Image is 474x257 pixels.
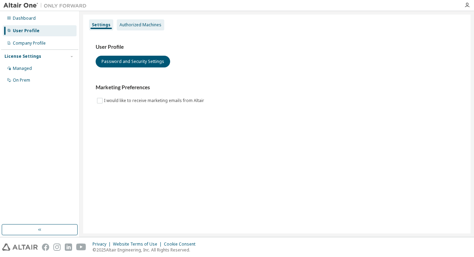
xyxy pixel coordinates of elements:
img: instagram.svg [53,244,61,251]
label: I would like to receive marketing emails from Altair [104,97,205,105]
button: Password and Security Settings [96,56,170,67]
p: © 2025 Altair Engineering, Inc. All Rights Reserved. [93,247,200,253]
img: altair_logo.svg [2,244,38,251]
img: youtube.svg [76,244,86,251]
img: linkedin.svg [65,244,72,251]
div: Website Terms of Use [113,241,164,247]
img: Altair One [3,2,90,9]
h3: Marketing Preferences [96,84,458,91]
div: Settings [92,22,111,28]
div: User Profile [13,28,39,34]
div: Company Profile [13,40,46,46]
div: Dashboard [13,16,36,21]
img: facebook.svg [42,244,49,251]
div: Authorized Machines [120,22,161,28]
div: On Prem [13,77,30,83]
h3: User Profile [96,44,458,51]
div: Managed [13,66,32,71]
div: Cookie Consent [164,241,200,247]
div: Privacy [93,241,113,247]
div: License Settings [5,54,41,59]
